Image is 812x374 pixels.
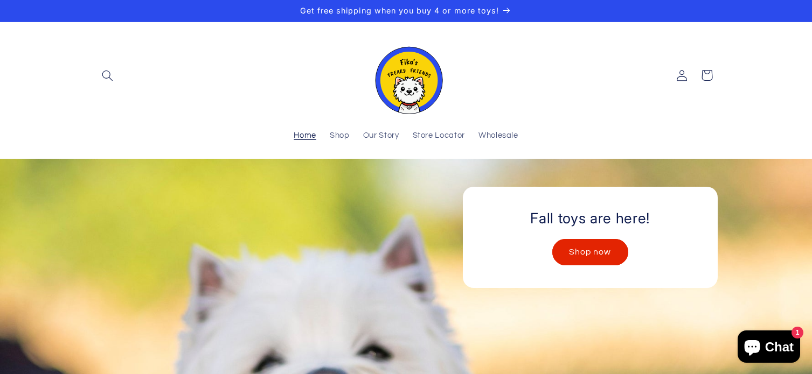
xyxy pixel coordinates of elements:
span: Our Story [363,131,399,141]
a: Shop [323,124,356,148]
img: Fika's Freaky Friends [369,37,444,114]
a: Shop now [552,239,628,265]
span: Shop [330,131,350,141]
span: Get free shipping when you buy 4 or more toys! [300,6,499,15]
span: Wholesale [478,131,518,141]
a: Store Locator [406,124,471,148]
span: Home [294,131,316,141]
h2: Fall toys are here! [530,209,650,228]
summary: Search [95,63,120,88]
a: Home [287,124,323,148]
a: Wholesale [471,124,525,148]
span: Store Locator [413,131,465,141]
inbox-online-store-chat: Shopify online store chat [734,330,803,365]
a: Fika's Freaky Friends [364,33,448,118]
a: Our Story [356,124,406,148]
